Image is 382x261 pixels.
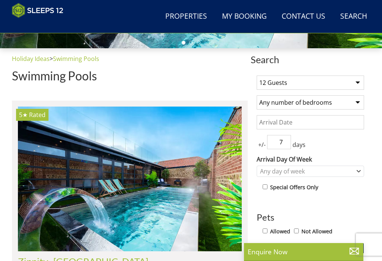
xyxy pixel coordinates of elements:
[248,247,360,257] p: Enquire Now
[18,107,242,251] img: zippity-holiday-home-wiltshire-sleeps-12-hot-tub.original.jpg
[258,167,355,175] div: Any day of week
[257,155,364,164] label: Arrival Day Of Week
[50,55,53,63] span: >
[257,212,364,222] h3: Pets
[270,183,318,191] label: Special Offers Only
[162,8,210,25] a: Properties
[12,55,50,63] a: Holiday Ideas
[337,8,370,25] a: Search
[18,107,242,251] a: 5★ Rated
[251,54,370,65] span: Search
[257,115,364,129] input: Arrival Date
[270,227,290,236] label: Allowed
[219,8,270,25] a: My Booking
[8,22,87,29] iframe: Customer reviews powered by Trustpilot
[257,140,267,149] span: +/-
[291,140,307,149] span: days
[301,227,332,236] label: Not Allowed
[19,111,28,119] span: Zippity has a 5 star rating under the Quality in Tourism Scheme
[29,111,46,119] span: Rated
[12,3,63,18] img: Sleeps 12
[279,8,328,25] a: Contact Us
[12,69,248,82] h1: Swimming Pools
[53,55,99,63] a: Swimming Pools
[257,166,364,177] div: Combobox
